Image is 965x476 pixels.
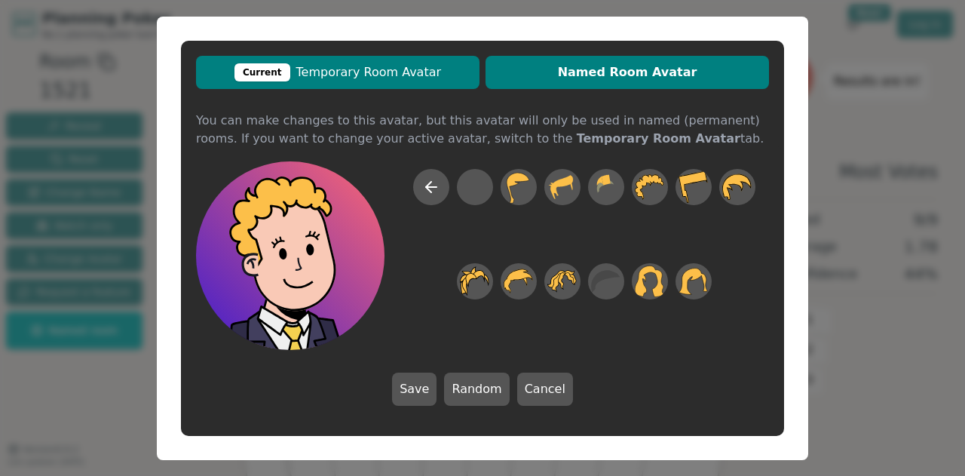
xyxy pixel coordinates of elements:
[444,373,509,406] button: Random
[196,112,769,124] div: You can make changes to this avatar, but this avatar will only be used in named (permanent) rooms...
[392,373,437,406] button: Save
[493,63,761,81] span: Named Room Avatar
[577,131,740,146] b: Temporary Room Avatar
[234,63,290,81] div: Current
[196,56,479,89] button: CurrentTemporary Room Avatar
[486,56,769,89] button: Named Room Avatar
[517,373,573,406] button: Cancel
[204,63,472,81] span: Temporary Room Avatar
